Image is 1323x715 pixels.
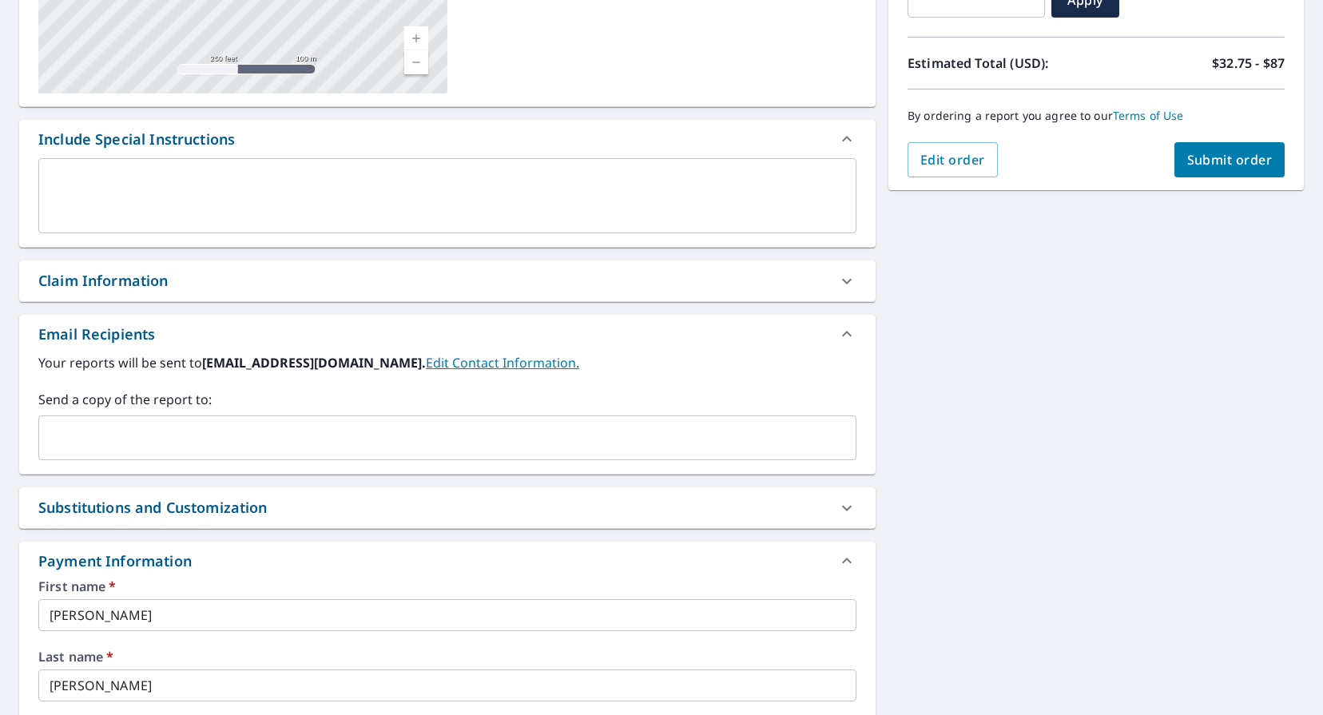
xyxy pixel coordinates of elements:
label: Send a copy of the report to: [38,390,856,409]
button: Submit order [1174,142,1285,177]
a: Current Level 17, Zoom In [404,26,428,50]
label: First name [38,580,856,593]
a: Current Level 17, Zoom Out [404,50,428,74]
div: Substitutions and Customization [38,497,268,518]
div: Substitutions and Customization [19,487,876,528]
div: Claim Information [38,270,169,292]
b: [EMAIL_ADDRESS][DOMAIN_NAME]. [202,354,426,371]
div: Include Special Instructions [38,129,235,150]
p: By ordering a report you agree to our [908,109,1285,123]
span: Submit order [1187,151,1273,169]
span: Edit order [920,151,985,169]
a: Terms of Use [1113,108,1184,123]
p: Estimated Total (USD): [908,54,1096,73]
div: Include Special Instructions [19,120,876,158]
a: EditContactInfo [426,354,579,371]
label: Your reports will be sent to [38,353,856,372]
div: Email Recipients [38,324,155,345]
p: $32.75 - $87 [1212,54,1285,73]
div: Claim Information [19,260,876,301]
div: Payment Information [38,550,198,572]
div: Email Recipients [19,315,876,353]
label: Last name [38,650,856,663]
div: Payment Information [19,542,876,580]
button: Edit order [908,142,998,177]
